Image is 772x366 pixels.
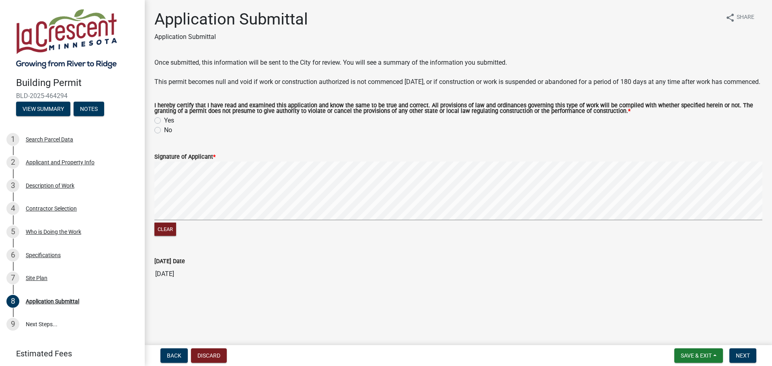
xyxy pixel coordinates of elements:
div: Application Submittal [26,299,79,304]
div: Contractor Selection [26,206,77,211]
button: Back [160,348,188,363]
button: shareShare [719,10,761,25]
span: Save & Exit [681,352,712,359]
span: Share [737,13,754,22]
button: Next [729,348,756,363]
div: Who is Doing the Work [26,229,81,235]
img: City of La Crescent, Minnesota [16,8,117,69]
div: Description of Work [26,183,74,188]
span: BLD-2025-464294 [16,92,129,100]
div: 1 [6,133,19,146]
div: 3 [6,179,19,192]
h4: Building Permit [16,77,138,89]
button: Clear [154,223,176,236]
a: Estimated Fees [6,346,132,362]
button: View Summary [16,102,70,116]
div: Once submitted, this information will be sent to the City for review. You will see a summary of t... [154,58,762,87]
div: Applicant and Property Info [26,159,94,165]
wm-modal-confirm: Notes [74,106,104,112]
div: Search Parcel Data [26,137,73,142]
span: Back [167,352,181,359]
div: 8 [6,295,19,308]
div: Specifications [26,252,61,258]
div: 9 [6,318,19,331]
h1: Application Submittal [154,10,308,29]
div: 6 [6,249,19,262]
label: [DATE] Date [154,259,185,264]
div: Site Plan [26,275,47,281]
p: Application Submittal [154,32,308,42]
div: 2 [6,156,19,169]
button: Notes [74,102,104,116]
button: Discard [191,348,227,363]
div: 7 [6,272,19,284]
span: Next [736,352,750,359]
i: share [725,13,735,22]
label: Yes [164,116,174,125]
div: 5 [6,225,19,238]
wm-modal-confirm: Summary [16,106,70,112]
label: I hereby certify that I have read and examined this application and know the same to be true and ... [154,103,762,115]
div: 4 [6,202,19,215]
label: No [164,125,172,135]
button: Save & Exit [674,348,723,363]
label: Signature of Applicant [154,154,216,160]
